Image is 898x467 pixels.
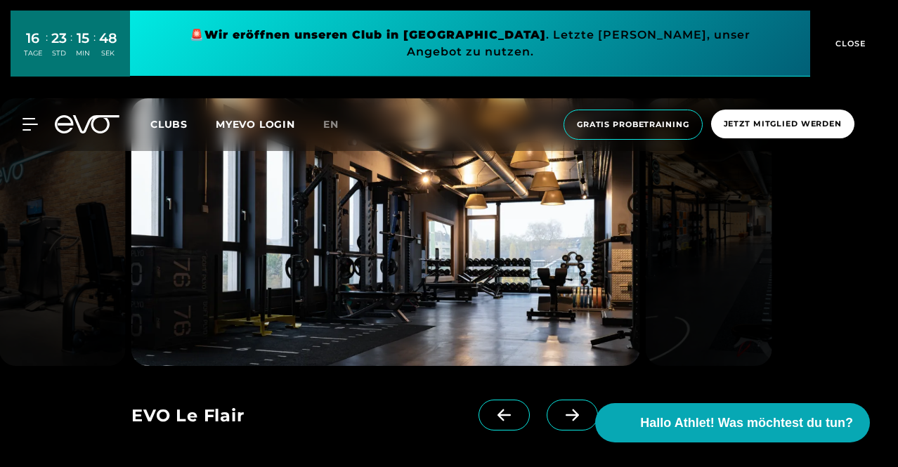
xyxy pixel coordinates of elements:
[131,98,639,366] img: evofitness
[70,29,72,67] div: :
[707,110,859,140] a: Jetzt Mitglied werden
[76,28,90,48] div: 15
[323,117,356,133] a: en
[724,118,842,130] span: Jetzt Mitglied werden
[99,48,117,58] div: SEK
[645,98,772,366] img: evofitness
[577,119,689,131] span: Gratis Probetraining
[595,403,870,442] button: Hallo Athlet! Was möchtest du tun?
[150,118,188,131] span: Clubs
[51,48,67,58] div: STD
[46,29,48,67] div: :
[559,110,707,140] a: Gratis Probetraining
[76,48,90,58] div: MIN
[323,118,339,131] span: en
[99,28,117,48] div: 48
[24,48,42,58] div: TAGE
[810,11,887,77] button: CLOSE
[832,37,866,50] span: CLOSE
[640,414,853,433] span: Hallo Athlet! Was möchtest du tun?
[93,29,96,67] div: :
[51,28,67,48] div: 23
[216,118,295,131] a: MYEVO LOGIN
[24,28,42,48] div: 16
[150,117,216,131] a: Clubs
